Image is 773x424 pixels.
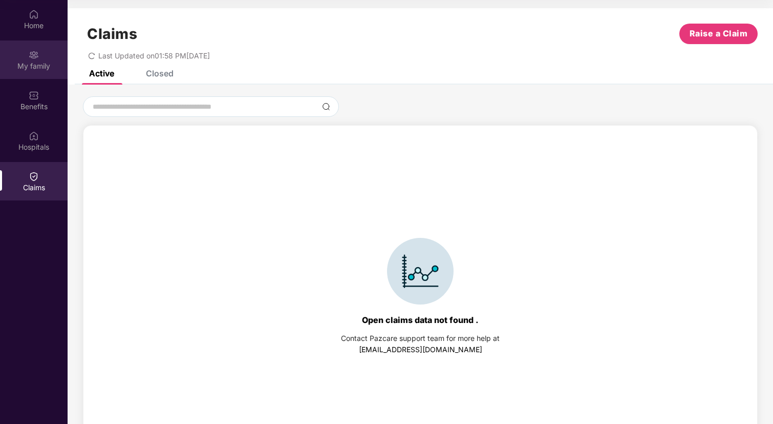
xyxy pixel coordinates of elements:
span: redo [88,51,95,60]
h1: Claims [87,25,137,43]
img: svg+xml;base64,PHN2ZyBpZD0iU2VhcmNoLTMyeDMyIiB4bWxucz0iaHR0cDovL3d3dy53My5vcmcvMjAwMC9zdmciIHdpZH... [322,103,330,111]
img: svg+xml;base64,PHN2ZyB3aWR0aD0iMjAiIGhlaWdodD0iMjAiIHZpZXdCb3g9IjAgMCAyMCAyMCIgZmlsbD0ibm9uZSIgeG... [29,50,39,60]
img: svg+xml;base64,PHN2ZyBpZD0iSWNvbl9DbGFpbSIgZGF0YS1uYW1lPSJJY29uIENsYWltIiB4bWxucz0iaHR0cDovL3d3dy... [387,238,454,305]
a: [EMAIL_ADDRESS][DOMAIN_NAME] [359,345,482,354]
button: Raise a Claim [679,24,758,44]
img: svg+xml;base64,PHN2ZyBpZD0iSG9tZSIgeG1sbnM9Imh0dHA6Ly93d3cudzMub3JnLzIwMDAvc3ZnIiB3aWR0aD0iMjAiIG... [29,9,39,19]
span: Last Updated on 01:58 PM[DATE] [98,51,210,60]
img: svg+xml;base64,PHN2ZyBpZD0iSG9zcGl0YWxzIiB4bWxucz0iaHR0cDovL3d3dy53My5vcmcvMjAwMC9zdmciIHdpZHRoPS... [29,131,39,141]
div: Open claims data not found . [362,315,479,325]
div: Active [89,68,114,78]
span: Raise a Claim [690,27,748,40]
img: svg+xml;base64,PHN2ZyBpZD0iQ2xhaW0iIHhtbG5zPSJodHRwOi8vd3d3LnczLm9yZy8yMDAwL3N2ZyIgd2lkdGg9IjIwIi... [29,171,39,181]
div: Closed [146,68,174,78]
img: svg+xml;base64,PHN2ZyBpZD0iQmVuZWZpdHMiIHhtbG5zPSJodHRwOi8vd3d3LnczLm9yZy8yMDAwL3N2ZyIgd2lkdGg9Ij... [29,90,39,100]
div: Contact Pazcare support team for more help at [341,333,500,344]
